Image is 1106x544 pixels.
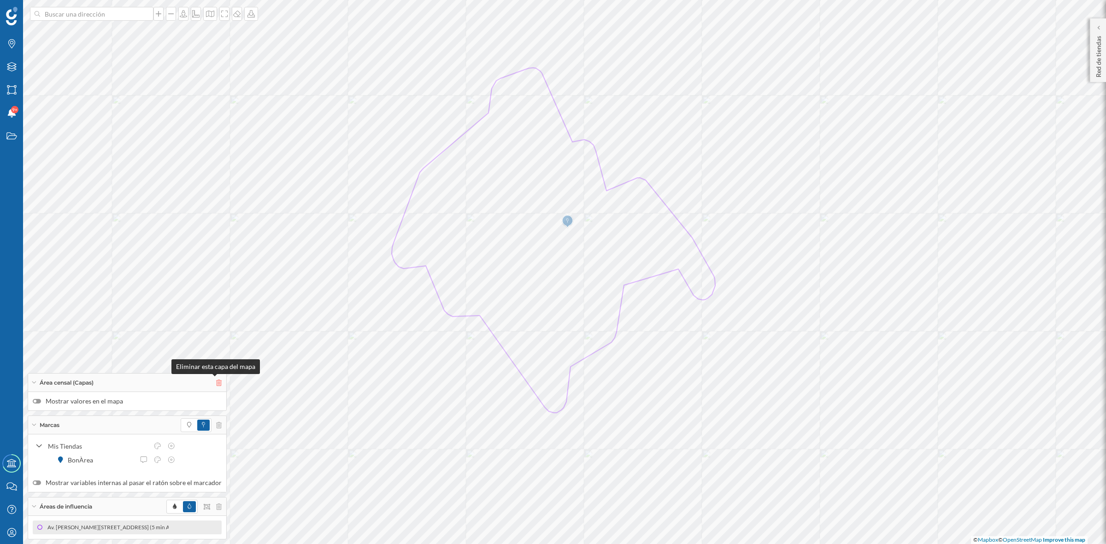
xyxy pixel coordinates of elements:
[68,455,98,465] div: BonÀrea
[33,478,222,487] label: Mostrar variables internas al pasar el ratón sobre el marcador
[18,6,51,15] span: Soporte
[971,536,1088,544] div: © ©
[48,441,148,451] div: Mis Tiendas
[45,523,192,532] div: Av. [PERSON_NAME][STREET_ADDRESS] (5 min Andando)
[978,536,998,543] a: Mapbox
[12,105,18,114] span: 9+
[40,503,92,511] span: Áreas de influencia
[1003,536,1042,543] a: OpenStreetMap
[40,421,59,429] span: Marcas
[1043,536,1085,543] a: Improve this map
[40,379,94,387] span: Área censal (Capas)
[33,397,222,406] label: Mostrar valores en el mapa
[6,7,18,25] img: Geoblink Logo
[1094,32,1103,77] p: Red de tiendas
